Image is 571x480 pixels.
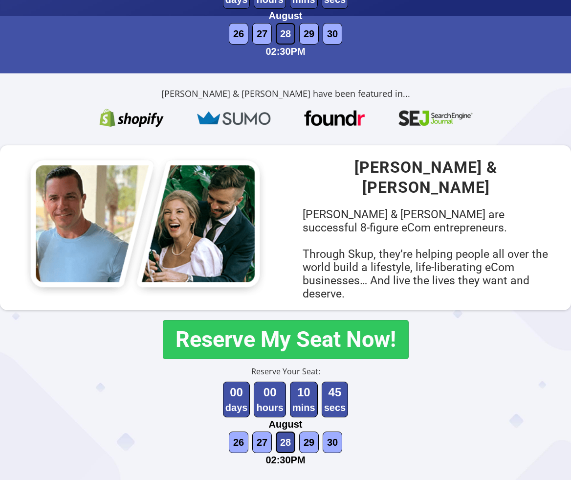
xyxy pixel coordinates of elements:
div: 00 [225,384,248,401]
div: 26 [229,23,248,45]
div: Reserve Your Seat: [122,366,449,377]
div: August [269,417,303,432]
div: Through Skup, they’re helping people all over the world build a lifestyle, life-liberating eCom b... [303,248,549,300]
div: 29 [299,432,319,454]
div: 02:30PM [265,453,305,467]
div: 45 [324,384,346,401]
div: 27 [252,432,272,454]
b: [PERSON_NAME] & [PERSON_NAME] [354,158,497,197]
div: August [269,9,303,23]
div: 10 [292,384,315,401]
div: 27 [252,23,272,45]
div: 02:30PM [265,45,305,59]
div: 28 [276,432,295,454]
button: Reserve My Seat Now! [163,320,409,360]
h2: [PERSON_NAME] & [PERSON_NAME] are successful 8-figure eCom entrepreneurs. [303,208,549,300]
div: 30 [323,23,342,45]
div: 28 [276,23,295,45]
div: 26 [229,432,248,454]
div: 29 [299,23,319,45]
div: hours [256,401,284,415]
div: mins [292,401,315,415]
div: days [225,401,248,415]
div: 30 [323,432,342,454]
iframe: Chat Widget [522,433,571,480]
div: [PERSON_NAME] & [PERSON_NAME] have been featured in... [22,88,549,99]
div: secs [324,401,346,415]
div: 00 [256,384,284,401]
